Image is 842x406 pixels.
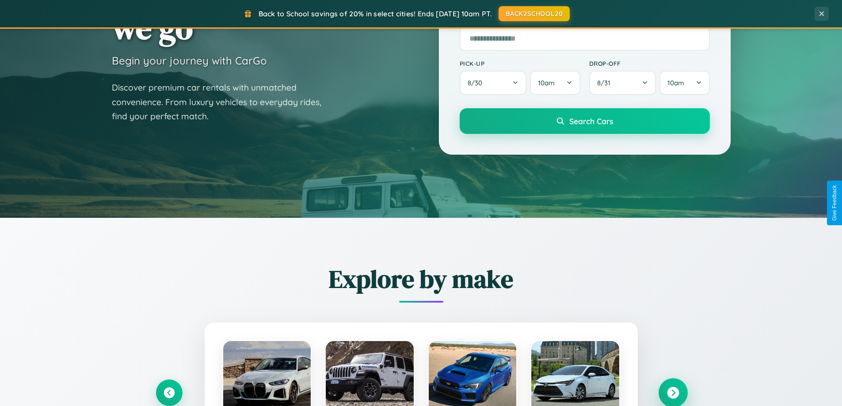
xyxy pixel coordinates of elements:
h3: Begin your journey with CarGo [112,54,267,67]
div: Give Feedback [831,185,838,221]
span: Back to School savings of 20% in select cities! Ends [DATE] 10am PT. [259,9,492,18]
button: 8/31 [589,71,656,95]
button: 10am [530,71,580,95]
button: Search Cars [460,108,710,134]
label: Drop-off [589,60,710,67]
span: Search Cars [569,116,613,126]
span: 8 / 31 [597,79,615,87]
p: Discover premium car rentals with unmatched convenience. From luxury vehicles to everyday rides, ... [112,80,333,124]
span: 8 / 30 [468,79,487,87]
span: 10am [538,79,555,87]
button: BACK2SCHOOL20 [499,6,570,21]
button: 10am [659,71,709,95]
label: Pick-up [460,60,580,67]
span: 10am [667,79,684,87]
button: 8/30 [460,71,527,95]
h2: Explore by make [156,262,686,296]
